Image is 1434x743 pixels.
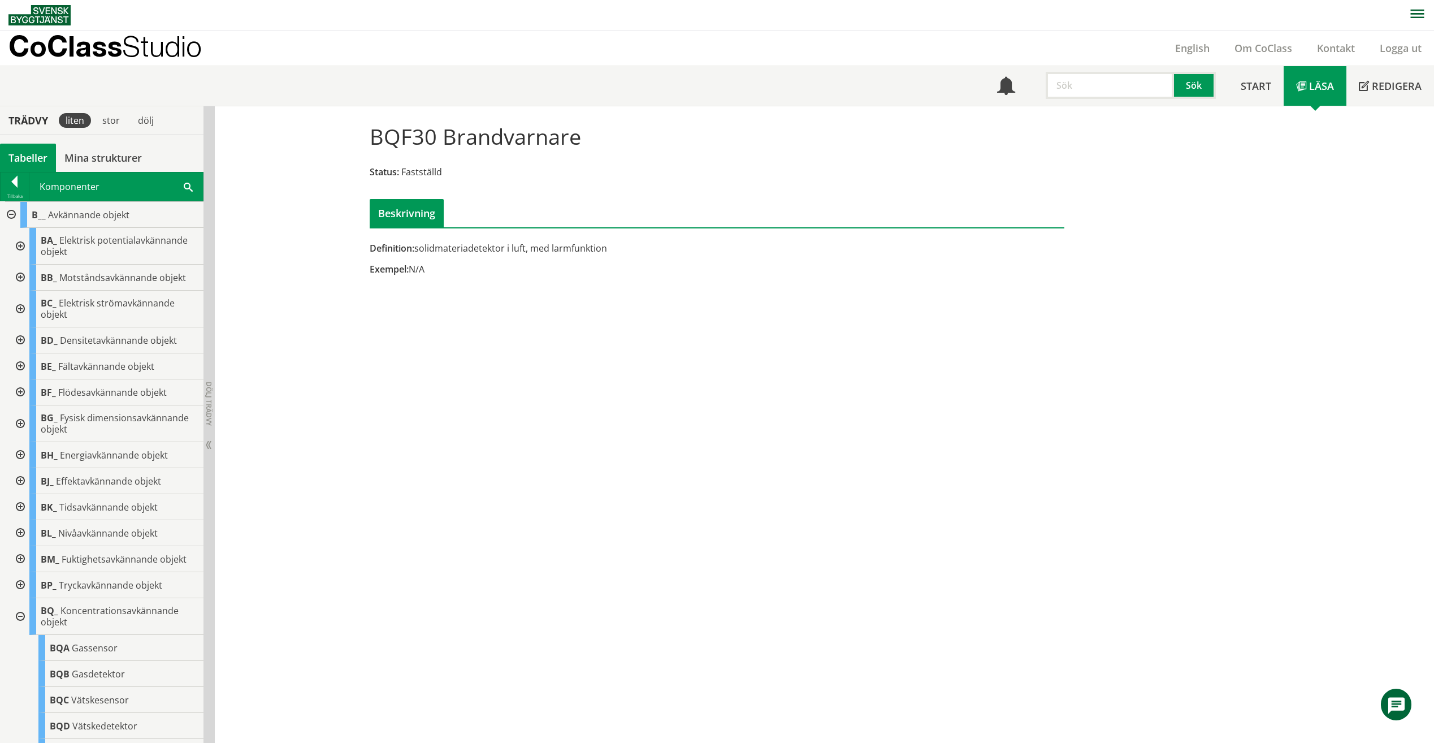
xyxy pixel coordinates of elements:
[58,386,167,399] span: Flödesavkännande objekt
[41,412,189,435] span: Fysisk dimensionsavkännande objekt
[56,144,150,172] a: Mina strukturer
[41,360,56,373] span: BE_
[370,124,581,149] h1: BQF30 Brandvarnare
[41,527,56,539] span: BL_
[1346,66,1434,106] a: Redigera
[56,475,161,487] span: Effektavkännande objekt
[62,553,187,565] span: Fuktighetsavkännande objekt
[96,113,127,128] div: stor
[1305,41,1367,55] a: Kontakt
[8,40,202,53] p: CoClass
[50,642,70,654] span: BQA
[370,263,827,275] div: N/A
[41,297,175,321] span: Elektrisk strömavkännande objekt
[41,334,58,347] span: BD_
[59,271,186,284] span: Motståndsavkännande objekt
[184,180,193,192] span: Sök i tabellen
[122,29,202,63] span: Studio
[1241,79,1271,93] span: Start
[71,694,129,706] span: Vätskesensor
[1163,41,1222,55] a: English
[59,579,162,591] span: Tryckavkännande objekt
[60,334,177,347] span: Densitetavkännande objekt
[131,113,161,128] div: dölj
[48,209,129,221] span: Avkännande objekt
[41,501,57,513] span: BK_
[59,501,158,513] span: Tidsavkännande objekt
[58,527,158,539] span: Nivåavkännande objekt
[41,234,57,247] span: BA_
[50,720,70,732] span: BQD
[370,242,827,254] div: solidmateriadetektor i luft, med larmfunktion
[29,172,203,201] div: Komponenter
[41,297,57,309] span: BC_
[41,449,58,461] span: BH_
[1284,66,1346,106] a: Läsa
[72,720,137,732] span: Vätskedetektor
[1367,41,1434,55] a: Logga ut
[41,386,56,399] span: BF_
[370,263,409,275] span: Exempel:
[60,449,168,461] span: Energiavkännande objekt
[41,553,59,565] span: BM_
[997,78,1015,96] span: Notifikationer
[50,694,69,706] span: BQC
[370,242,414,254] span: Definition:
[1222,41,1305,55] a: Om CoClass
[41,234,188,258] span: Elektrisk potentialavkännande objekt
[41,271,57,284] span: BB_
[41,604,179,628] span: Koncentrationsavkännande objekt
[401,166,442,178] span: Fastställd
[1174,72,1216,99] button: Sök
[1228,66,1284,106] a: Start
[41,412,58,424] span: BG_
[2,114,54,127] div: Trädvy
[1046,72,1174,99] input: Sök
[41,604,58,617] span: BQ_
[41,475,54,487] span: BJ_
[41,579,57,591] span: BP_
[1,192,29,201] div: Tillbaka
[72,668,125,680] span: Gasdetektor
[50,668,70,680] span: BQB
[1309,79,1334,93] span: Läsa
[58,360,154,373] span: Fältavkännande objekt
[72,642,118,654] span: Gassensor
[59,113,91,128] div: liten
[32,209,46,221] span: B__
[1372,79,1422,93] span: Redigera
[370,166,399,178] span: Status:
[204,382,214,426] span: Dölj trädvy
[8,5,71,25] img: Svensk Byggtjänst
[370,199,444,227] div: Beskrivning
[8,31,226,66] a: CoClassStudio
